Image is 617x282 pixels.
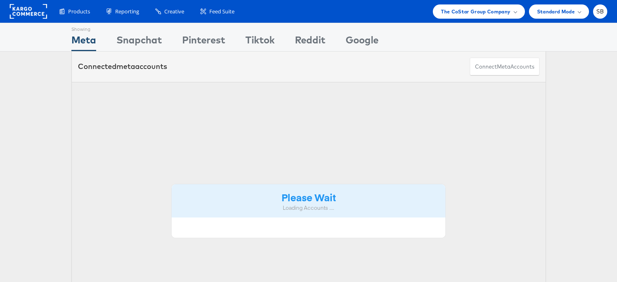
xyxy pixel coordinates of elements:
span: meta [116,62,135,71]
div: Snapchat [116,33,162,51]
span: Products [68,8,90,15]
div: Connected accounts [78,61,167,72]
span: Standard Mode [537,7,575,16]
span: meta [497,63,510,71]
span: Reporting [115,8,139,15]
span: Feed Suite [209,8,234,15]
button: ConnectmetaAccounts [470,58,540,76]
span: The CoStar Group Company [441,7,510,16]
div: Google [346,33,378,51]
strong: Please Wait [282,190,336,204]
div: Tiktok [245,33,275,51]
div: Loading Accounts .... [178,204,440,212]
div: Reddit [295,33,325,51]
div: Showing [71,23,96,33]
span: SB [596,9,604,14]
div: Pinterest [182,33,225,51]
div: Meta [71,33,96,51]
span: Creative [164,8,184,15]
